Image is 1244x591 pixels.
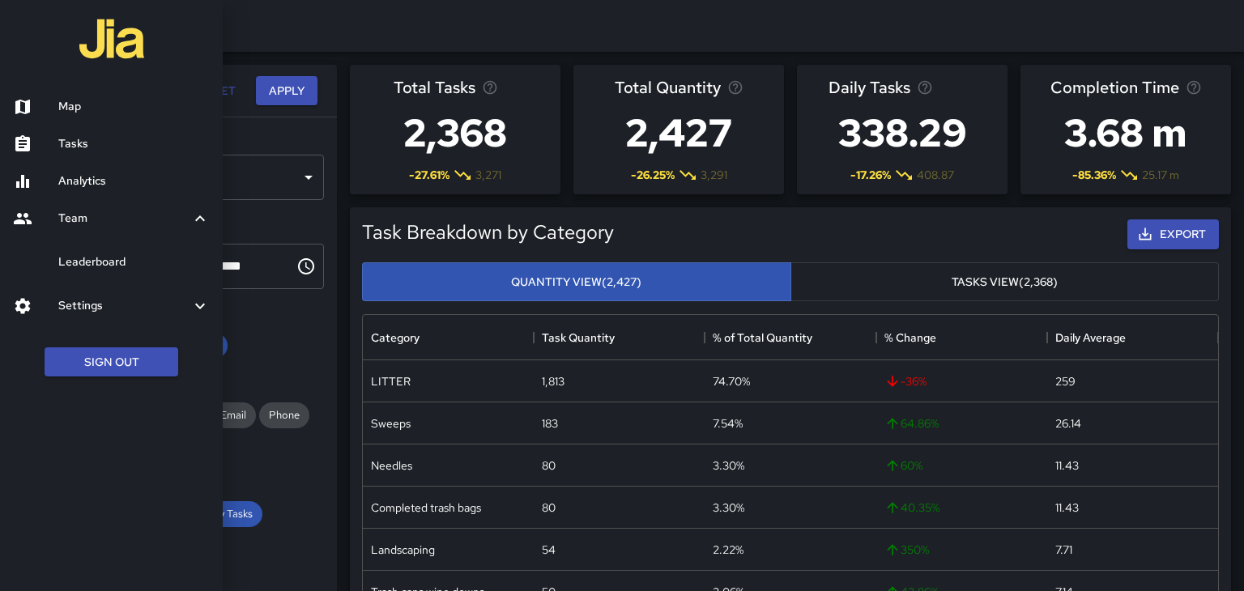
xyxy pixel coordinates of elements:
[79,6,144,71] img: jia-logo
[58,98,210,116] h6: Map
[58,172,210,190] h6: Analytics
[58,210,190,227] h6: Team
[58,135,210,153] h6: Tasks
[45,347,178,377] button: Sign Out
[58,253,210,271] h6: Leaderboard
[58,297,190,315] h6: Settings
